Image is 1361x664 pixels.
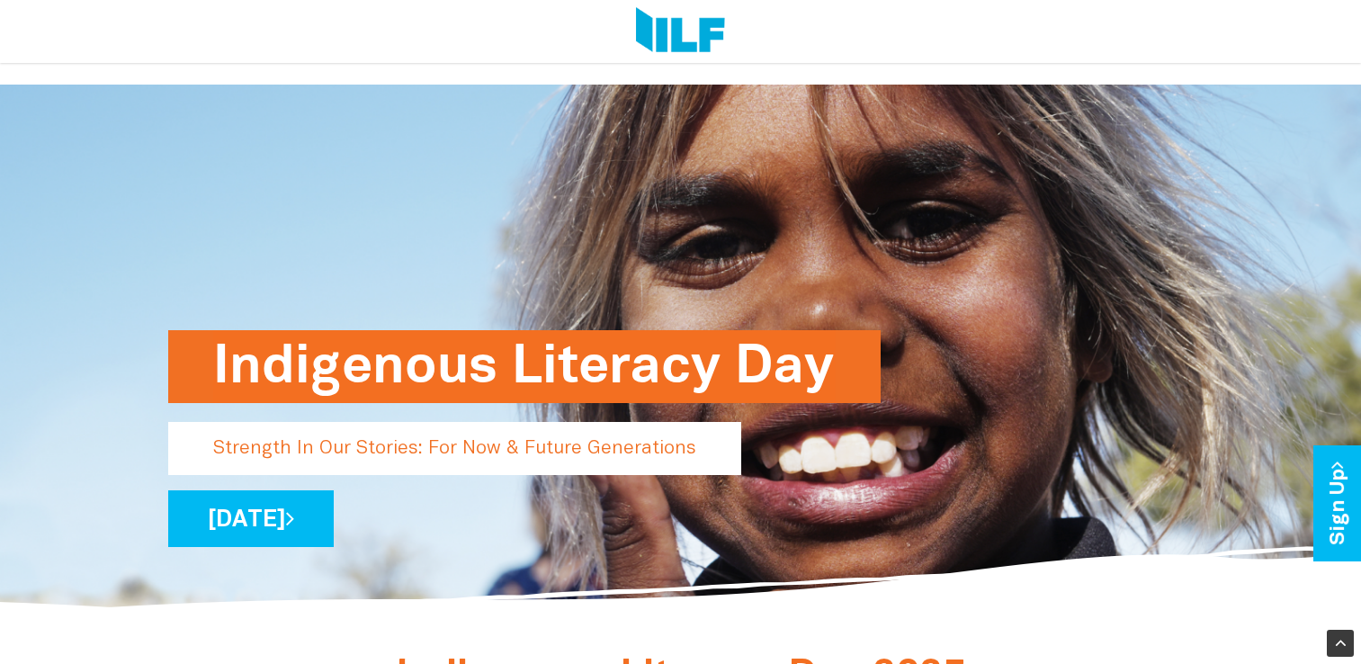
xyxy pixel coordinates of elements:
[213,330,836,403] h1: Indigenous Literacy Day
[168,490,334,547] a: [DATE]
[168,422,741,475] p: Strength In Our Stories: For Now & Future Generations
[1327,630,1354,657] div: Scroll Back to Top
[636,7,725,56] img: Logo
